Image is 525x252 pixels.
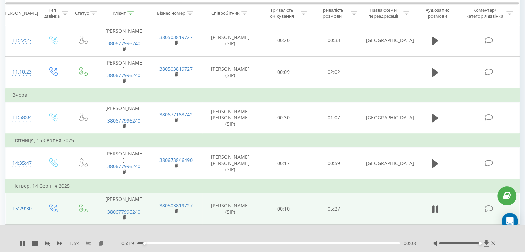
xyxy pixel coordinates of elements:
td: П’ятниця, 15 Серпня 2025 [6,134,520,147]
td: [PERSON_NAME] [98,56,150,88]
div: 11:10:23 [12,65,31,79]
div: Бізнес номер [157,10,185,16]
a: 380503819727 [159,34,193,40]
td: [PERSON_NAME] [98,193,150,225]
div: [PERSON_NAME] [3,10,38,16]
td: [PERSON_NAME] [98,102,150,134]
td: 00:10 [259,193,309,225]
span: 00:08 [404,240,416,247]
td: 00:17 [259,147,309,179]
div: 11:22:27 [12,34,31,47]
div: Тривалість очікування [265,7,299,19]
td: [PERSON_NAME] (SIP) [202,193,259,225]
td: [PERSON_NAME] (SIP) [202,25,259,56]
div: Accessibility label [143,242,146,245]
td: 00:33 [309,25,359,56]
td: [PERSON_NAME] [PERSON_NAME] (SIP) [202,147,259,179]
a: 380677996240 [107,40,140,47]
div: Назва схеми переадресації [365,7,401,19]
td: 05:27 [309,193,359,225]
div: 15:29:30 [12,202,31,215]
td: 01:07 [309,102,359,134]
td: [PERSON_NAME] [PERSON_NAME] (SIP) [202,102,259,134]
a: 380673846490 [159,157,193,163]
div: Тривалість розмови [315,7,349,19]
div: Співробітник [211,10,240,16]
div: Коментар/категорія дзвінка [464,7,505,19]
td: Четвер, 14 Серпня 2025 [6,179,520,193]
td: [PERSON_NAME] [98,25,150,56]
div: Тип дзвінка [43,7,60,19]
a: 380503819727 [159,202,193,209]
td: [GEOGRAPHIC_DATA] [359,25,411,56]
a: 380677996240 [107,209,140,215]
td: 00:20 [259,25,309,56]
a: 380503819727 [159,66,193,72]
a: 380677163742 [159,111,193,118]
td: [GEOGRAPHIC_DATA] [359,147,411,179]
td: 00:09 [259,56,309,88]
td: Вчора [6,88,520,102]
div: Open Intercom Messenger [502,213,518,230]
div: 14:35:47 [12,156,31,170]
td: [PERSON_NAME] (SIP) [202,56,259,88]
span: - 05:19 [120,240,137,247]
span: 1.5 x [69,240,79,247]
td: [PERSON_NAME] [98,147,150,179]
a: 380677996240 [107,72,140,78]
td: 02:02 [309,56,359,88]
a: 380677996240 [107,117,140,124]
div: Статус [75,10,89,16]
div: Accessibility label [478,242,481,245]
div: Аудіозапис розмови [417,7,458,19]
td: 00:30 [259,102,309,134]
a: 380677996240 [107,163,140,169]
td: 00:59 [309,147,359,179]
td: [GEOGRAPHIC_DATA] [359,102,411,134]
div: 11:58:04 [12,111,31,124]
div: Клієнт [113,10,126,16]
